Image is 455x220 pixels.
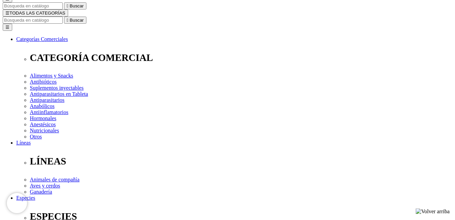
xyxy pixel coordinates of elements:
a: Líneas [16,140,31,146]
input: Buscar [3,17,63,24]
img: Volver arriba [416,208,450,215]
button: ☰ [3,24,12,31]
a: Antiparasitarios en Tableta [30,91,88,97]
a: Ganadería [30,189,52,195]
a: Aves y cerdos [30,183,60,189]
a: Nutricionales [30,128,59,133]
a: Hormonales [30,115,56,121]
a: Anabólicos [30,103,55,109]
i:  [67,3,68,8]
a: Otros [30,134,42,139]
p: CATEGORÍA COMERCIAL [30,52,452,63]
p: LÍNEAS [30,156,452,167]
button: ☰TODAS LAS CATEGORÍAS [3,9,68,17]
a: Antibióticos [30,79,57,85]
a: Suplementos inyectables [30,85,84,91]
a: Alimentos y Snacks [30,73,73,79]
input: Buscar [3,2,63,9]
span: Buscar [70,18,84,23]
iframe: Brevo live chat [7,193,27,213]
a: Anestésicos [30,122,56,127]
span: ☰ [5,10,9,16]
a: Animales de compañía [30,177,80,182]
a: Antiparasitarios [30,97,64,103]
a: Categorías Comerciales [16,36,68,42]
i:  [67,18,68,23]
a: Especies [16,195,35,201]
button:  Buscar [64,2,86,9]
span: Buscar [70,3,84,8]
button:  Buscar [64,17,86,24]
a: Antiinflamatorios [30,109,68,115]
